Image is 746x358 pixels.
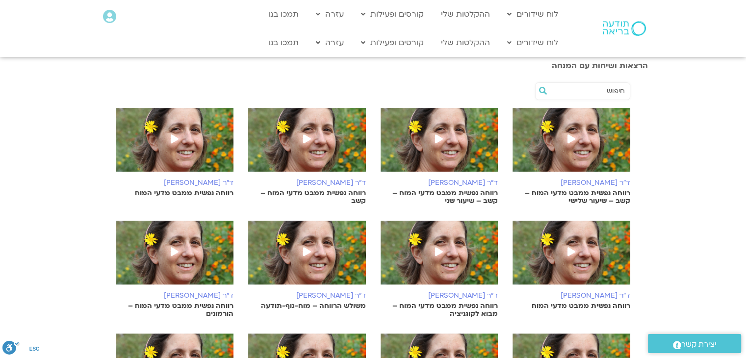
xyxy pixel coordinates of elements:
a: תמכו בנו [263,5,304,24]
a: קורסים ופעילות [356,33,429,52]
a: עזרה [311,33,349,52]
a: ההקלטות שלי [436,5,495,24]
p: רווחה נפשית ממבט מדעי המוח – קשב [248,189,366,205]
a: עזרה [311,5,349,24]
h6: ד"ר [PERSON_NAME] [381,179,498,187]
img: %D7%A0%D7%95%D7%A2%D7%94-%D7%90%D7%9C%D7%91%D7%9C%D7%93%D7%94.png [381,108,498,181]
input: חיפוש [550,83,625,100]
h6: ד"ר [PERSON_NAME] [248,292,366,300]
a: ד"ר [PERSON_NAME] משולש הרווחה – מוח-גוף-תודעה [248,221,366,310]
h6: ד"ר [PERSON_NAME] [116,179,234,187]
h6: ד"ר [PERSON_NAME] [381,292,498,300]
img: %D7%A0%D7%95%D7%A2%D7%94-%D7%90%D7%9C%D7%91%D7%9C%D7%93%D7%94.png [381,221,498,294]
h6: ד"ר [PERSON_NAME] [248,179,366,187]
h6: ד"ר [PERSON_NAME] [513,179,630,187]
a: יצירת קשר [648,334,741,353]
p: רווחה נפשית ממבט מדעי המוח – קשב – שיעור שני [381,189,498,205]
a: ד"ר [PERSON_NAME] רווחה נפשית ממבט מדעי המוח – קשב [248,108,366,205]
a: ד"ר [PERSON_NAME] רווחה נפשית ממבט מדעי המוח – קשב – שיעור שני [381,108,498,205]
h3: הרצאות ושיחות עם המנחה [99,61,648,70]
p: רווחה נפשית ממבט מדעי המוח – הורמונים [116,302,234,318]
a: ד"ר [PERSON_NAME] רווחה נפשית ממבט מדעי המוח [513,221,630,310]
a: ההקלטות שלי [436,33,495,52]
a: תמכו בנו [263,33,304,52]
p: רווחה נפשית ממבט מדעי המוח – קשב – שיעור שלישי [513,189,630,205]
img: %D7%A0%D7%95%D7%A2%D7%94-%D7%90%D7%9C%D7%91%D7%9C%D7%93%D7%94.png [116,221,234,294]
p: רווחה נפשית ממבט מדעי המוח [513,302,630,310]
img: %D7%A0%D7%95%D7%A2%D7%94-%D7%90%D7%9C%D7%91%D7%9C%D7%93%D7%94.png [513,221,630,294]
span: יצירת קשר [681,338,717,351]
img: %D7%A0%D7%95%D7%A2%D7%94-%D7%90%D7%9C%D7%91%D7%9C%D7%93%D7%94.png [513,108,630,181]
h6: ד"ר [PERSON_NAME] [116,292,234,300]
img: תודעה בריאה [603,21,646,36]
img: %D7%A0%D7%95%D7%A2%D7%94-%D7%90%D7%9C%D7%91%D7%9C%D7%93%D7%94.png [116,108,234,181]
a: לוח שידורים [502,33,563,52]
a: קורסים ופעילות [356,5,429,24]
p: משולש הרווחה – מוח-גוף-תודעה [248,302,366,310]
img: %D7%A0%D7%95%D7%A2%D7%94-%D7%90%D7%9C%D7%91%D7%9C%D7%93%D7%94.png [248,108,366,181]
p: רווחה נפשית ממבט מדעי המוח [116,189,234,197]
a: ד"ר [PERSON_NAME] רווחה נפשית ממבט מדעי המוח [116,108,234,197]
a: ד"ר [PERSON_NAME] רווחה נפשית ממבט מדעי המוח – מבוא לקוגניציה [381,221,498,318]
p: רווחה נפשית ממבט מדעי המוח – מבוא לקוגניציה [381,302,498,318]
img: %D7%A0%D7%95%D7%A2%D7%94-%D7%90%D7%9C%D7%91%D7%9C%D7%93%D7%94.png [248,221,366,294]
a: לוח שידורים [502,5,563,24]
a: ד"ר [PERSON_NAME] רווחה נפשית ממבט מדעי המוח – קשב – שיעור שלישי [513,108,630,205]
h6: ד"ר [PERSON_NAME] [513,292,630,300]
a: ד"ר [PERSON_NAME] רווחה נפשית ממבט מדעי המוח – הורמונים [116,221,234,318]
